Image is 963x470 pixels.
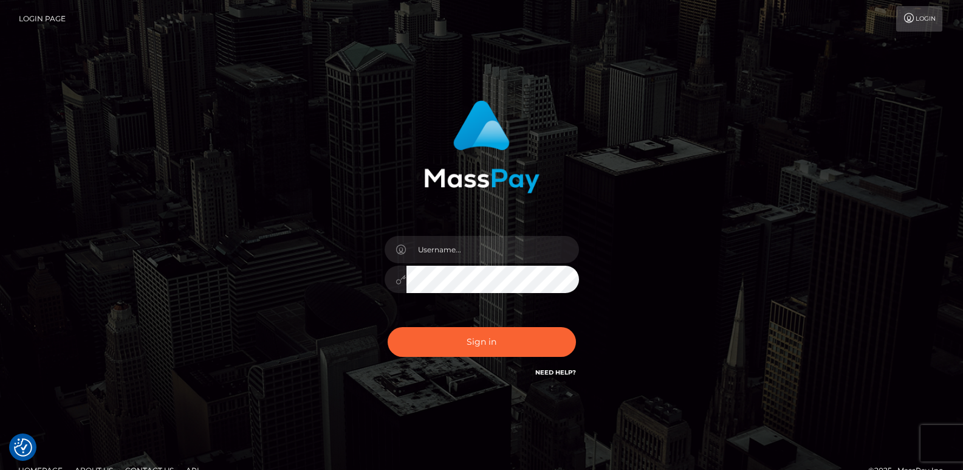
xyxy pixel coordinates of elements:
button: Sign in [388,327,576,357]
a: Need Help? [535,368,576,376]
button: Consent Preferences [14,438,32,457]
input: Username... [406,236,579,263]
a: Login [896,6,942,32]
img: Revisit consent button [14,438,32,457]
img: MassPay Login [424,100,540,193]
a: Login Page [19,6,66,32]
